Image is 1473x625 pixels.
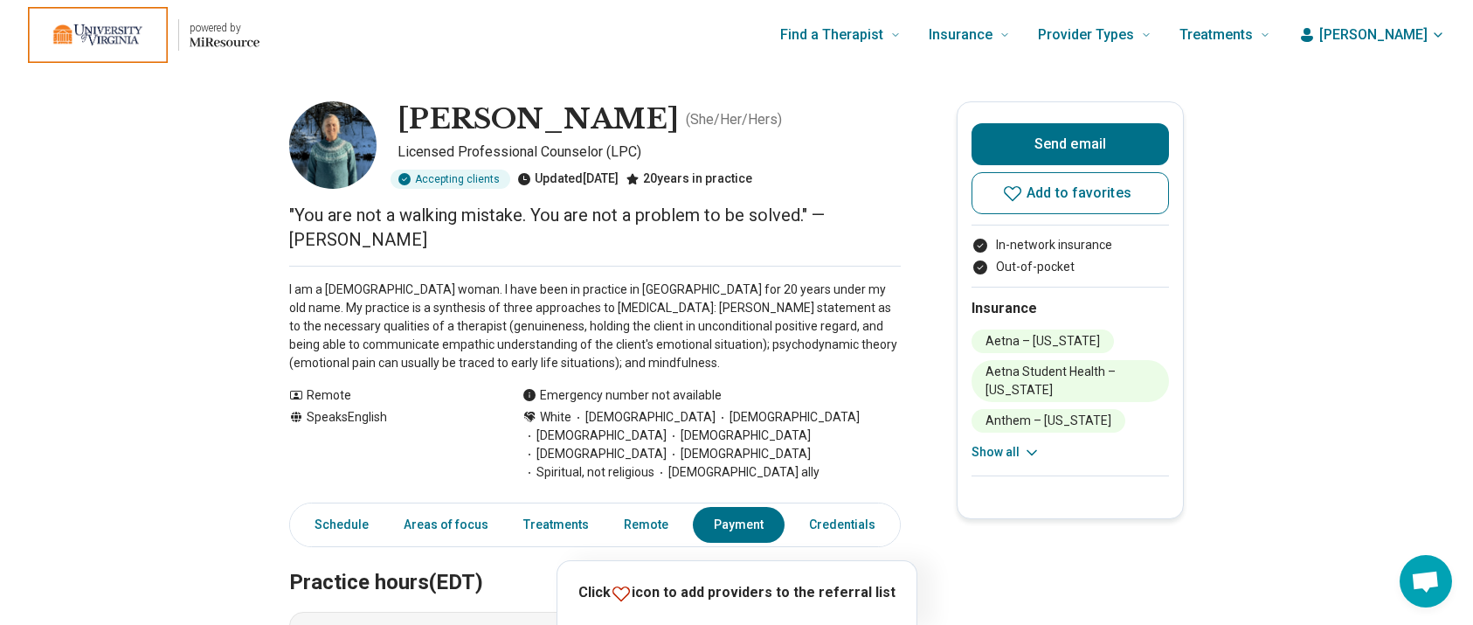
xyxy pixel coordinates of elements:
[972,258,1169,276] li: Out-of-pocket
[522,386,722,405] div: Emergency number not available
[522,463,654,482] span: Spiritual, not religious
[716,408,860,427] span: [DEMOGRAPHIC_DATA]
[289,408,488,482] div: Speaks English
[972,298,1169,319] h2: Insurance
[28,7,259,63] a: Home page
[398,101,679,138] h1: [PERSON_NAME]
[571,408,716,427] span: [DEMOGRAPHIC_DATA]
[513,507,599,543] a: Treatments
[517,170,619,189] div: Updated [DATE]
[1179,23,1253,47] span: Treatments
[972,172,1169,214] button: Add to favorites
[522,445,667,463] span: [DEMOGRAPHIC_DATA]
[1319,24,1428,45] span: [PERSON_NAME]
[972,409,1125,433] li: Anthem – [US_STATE]
[1298,24,1445,45] button: [PERSON_NAME]
[190,21,259,35] p: powered by
[693,507,785,543] a: Payment
[393,507,499,543] a: Areas of focus
[972,236,1169,254] li: In-network insurance
[1038,23,1134,47] span: Provider Types
[540,408,571,427] span: White
[626,170,752,189] div: 20 years in practice
[929,23,992,47] span: Insurance
[667,427,811,445] span: [DEMOGRAPHIC_DATA]
[289,203,901,252] p: "You are not a walking mistake. You are not a problem to be solved." — [PERSON_NAME]
[972,236,1169,276] ul: Payment options
[972,123,1169,165] button: Send email
[613,507,679,543] a: Remote
[391,170,510,189] div: Accepting clients
[799,507,886,543] a: Credentials
[667,445,811,463] span: [DEMOGRAPHIC_DATA]
[289,101,377,189] img: Ellen Singer, Licensed Professional Counselor (LPC)
[294,507,379,543] a: Schedule
[289,386,488,405] div: Remote
[686,109,782,130] p: ( She/Her/Hers )
[522,427,667,445] span: [DEMOGRAPHIC_DATA]
[972,360,1169,402] li: Aetna Student Health – [US_STATE]
[1400,555,1452,608] div: Open chat
[780,23,883,47] span: Find a Therapist
[398,142,901,163] p: Licensed Professional Counselor (LPC)
[654,463,819,482] span: [DEMOGRAPHIC_DATA] ally
[289,281,901,372] p: I am a [DEMOGRAPHIC_DATA] woman. I have been in practice in [GEOGRAPHIC_DATA] for 20 years under ...
[289,526,901,598] h2: Practice hours (EDT)
[972,330,1114,353] li: Aetna – [US_STATE]
[1027,186,1131,200] span: Add to favorites
[972,443,1041,462] button: Show all
[578,582,896,604] p: Click icon to add providers to the referral list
